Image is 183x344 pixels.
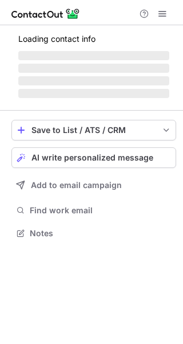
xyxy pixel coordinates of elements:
span: ‌ [18,89,169,98]
span: Notes [30,228,172,239]
span: AI write personalized message [31,153,153,162]
span: ‌ [18,64,169,73]
button: Notes [11,225,176,241]
img: ContactOut v5.3.10 [11,7,80,21]
button: save-profile-one-click [11,120,176,140]
span: Add to email campaign [31,181,122,190]
p: Loading contact info [18,34,169,44]
div: Save to List / ATS / CRM [31,126,156,135]
button: Find work email [11,202,176,218]
span: Find work email [30,205,172,216]
button: AI write personalized message [11,147,176,168]
span: ‌ [18,51,169,60]
button: Add to email campaign [11,175,176,196]
span: ‌ [18,76,169,85]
